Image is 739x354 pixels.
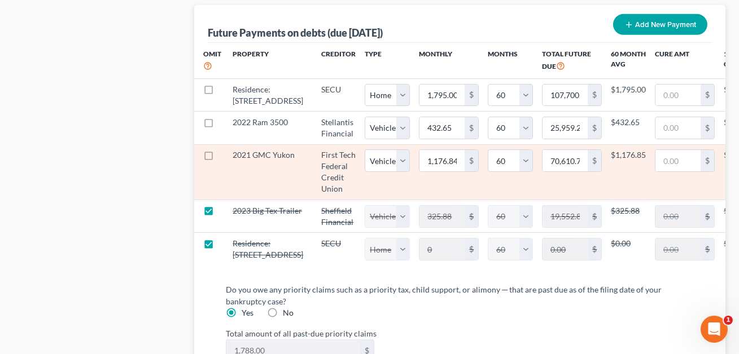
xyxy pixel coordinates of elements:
[543,206,588,227] input: 0.00
[611,43,646,78] th: 60 Month Avg
[655,150,701,171] input: 0.00
[465,150,478,171] div: $
[646,43,724,78] th: Cure Amt
[465,85,478,106] div: $
[543,238,588,260] input: 0.00
[365,43,410,78] th: Type
[220,328,699,339] label: Total amount of all past-due priority claims
[655,206,701,227] input: 0.00
[312,233,365,265] td: SECU
[224,43,312,78] th: Property
[224,144,312,200] td: 2021 GMC Yukon
[611,233,646,265] td: $0.00
[543,150,588,171] input: 0.00
[611,200,646,233] td: $325.88
[208,26,383,39] div: Future Payments on debts (due [DATE])
[588,238,601,260] div: $
[224,233,312,265] td: Residence: [STREET_ADDRESS]
[283,308,294,317] span: No
[419,150,465,171] input: 0.00
[312,78,365,111] td: SECU
[488,43,533,78] th: Months
[655,85,701,106] input: 0.00
[588,206,601,227] div: $
[701,238,714,260] div: $
[533,43,611,78] th: Total Future Due
[701,85,714,106] div: $
[588,85,601,106] div: $
[613,14,707,35] button: Add New Payment
[465,206,478,227] div: $
[242,308,253,317] span: Yes
[312,43,365,78] th: Creditor
[224,112,312,144] td: 2022 Ram 3500
[543,117,588,139] input: 0.00
[419,206,465,227] input: 0.00
[312,144,365,200] td: First Tech Federal Credit Union
[224,78,312,111] td: Residence: [STREET_ADDRESS]
[611,144,646,200] td: $1,176.85
[701,117,714,139] div: $
[419,238,465,260] input: 0.00
[611,112,646,144] td: $432.65
[543,85,588,106] input: 0.00
[465,238,478,260] div: $
[724,316,733,325] span: 1
[701,150,714,171] div: $
[410,43,488,78] th: Monthly
[312,112,365,144] td: Stellantis Financial
[588,117,601,139] div: $
[226,284,685,307] label: Do you owe any priority claims such as a priority tax, child support, or alimony ─ that are past ...
[419,85,465,106] input: 0.00
[611,78,646,111] td: $1,795.00
[194,43,224,78] th: Omit
[655,117,701,139] input: 0.00
[701,316,728,343] iframe: Intercom live chat
[465,117,478,139] div: $
[224,200,312,233] td: 2023 Big Tex Trailer
[701,206,714,227] div: $
[419,117,465,139] input: 0.00
[655,238,701,260] input: 0.00
[312,200,365,233] td: Sheffield Financial
[588,150,601,171] div: $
